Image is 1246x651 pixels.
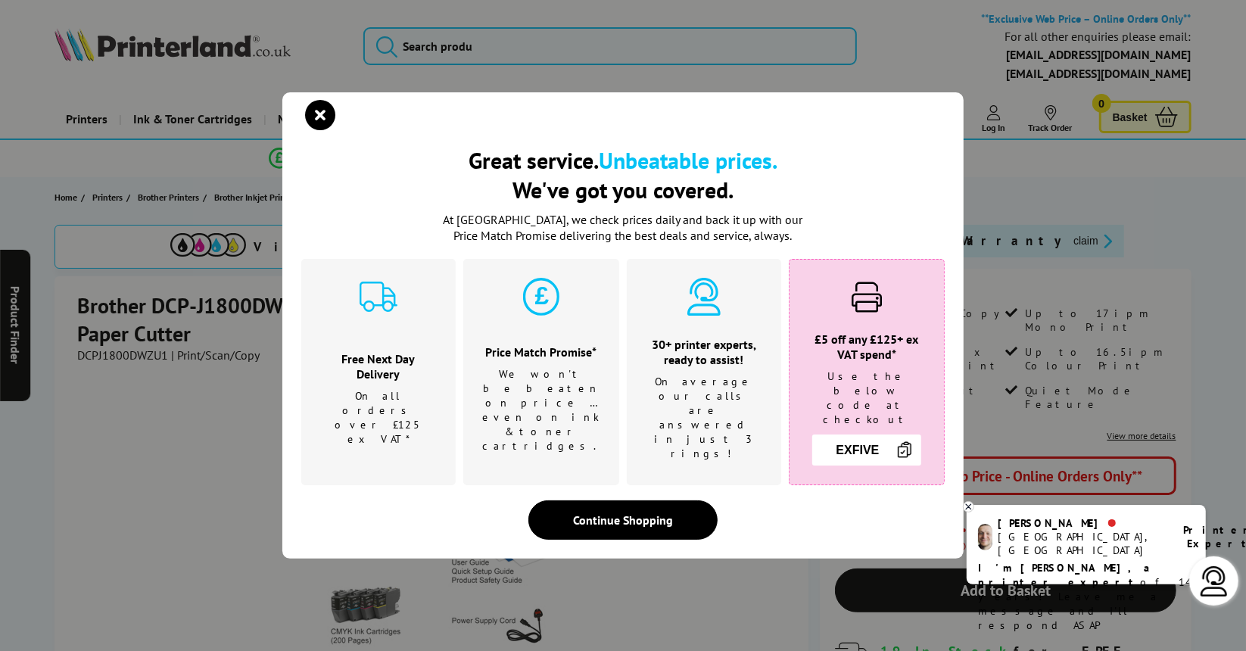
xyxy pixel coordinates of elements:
p: On average our calls are answered in just 3 rings! [646,375,762,461]
button: close modal [309,104,332,126]
img: Copy Icon [896,441,914,459]
p: of 14 years! Leave me a message and I'll respond ASAP [978,561,1195,633]
h3: Price Match Promise* [482,344,600,360]
h3: Free Next Day Delivery [320,351,437,382]
h3: £5 off any £125+ ex VAT spend* [808,332,925,362]
p: At [GEOGRAPHIC_DATA], we check prices daily and back it up with our Price Match Promise deliverin... [434,212,812,244]
div: [GEOGRAPHIC_DATA], [GEOGRAPHIC_DATA] [998,530,1164,557]
img: delivery-cyan.svg [360,278,397,316]
div: Continue Shopping [528,500,718,540]
img: expert-cyan.svg [685,278,723,316]
p: On all orders over £125 ex VAT* [320,389,437,447]
b: Unbeatable prices. [599,145,777,175]
p: We won't be beaten on price …even on ink & toner cartridges. [482,367,600,453]
h3: 30+ printer experts, ready to assist! [646,337,762,367]
img: price-promise-cyan.svg [522,278,560,316]
img: user-headset-light.svg [1199,566,1229,596]
div: [PERSON_NAME] [998,516,1164,530]
h2: Great service. We've got you covered. [301,145,945,204]
p: Use the below code at checkout [808,369,925,427]
b: I'm [PERSON_NAME], a printer expert [978,561,1154,589]
img: ashley-livechat.png [978,524,992,550]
